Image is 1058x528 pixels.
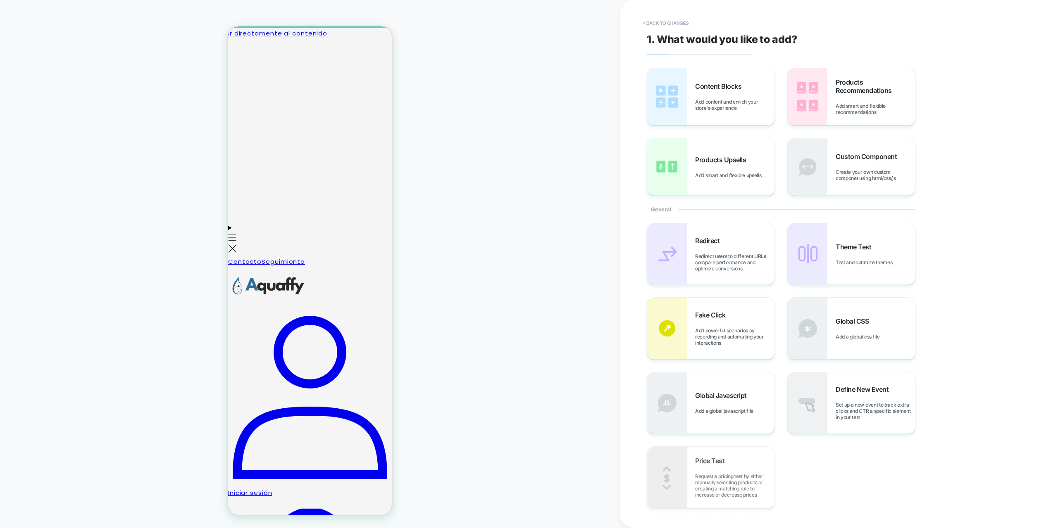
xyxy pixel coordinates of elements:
[836,259,896,265] span: Test and optimize themes
[639,17,693,30] button: < Back to changes
[836,78,915,95] span: Products Recommendations
[647,196,915,223] div: General
[695,99,774,111] span: Add content and enrich your store's experience
[695,408,758,414] span: Add a global javascript file
[836,317,873,325] span: Global CSS
[836,103,915,115] span: Add smart and flexible recommendations
[695,311,729,319] span: Fake Click
[695,172,765,178] span: Add smart and flexible upsells
[695,391,751,400] span: Global Javascript
[33,231,77,239] a: Seguimiento
[836,334,884,340] span: Add a global css file
[695,82,746,90] span: Content Blocks
[647,33,797,45] span: 1. What would you like to add?
[695,457,729,465] span: Price Test
[695,253,774,272] span: Redirect users to different URLs, compare performance and optimize conversions
[836,385,893,393] span: Define New Event
[836,152,901,161] span: Custom Component
[836,169,915,181] span: Create your own custom componet using html/css/js
[836,243,875,251] span: Theme Test
[695,156,750,164] span: Products Upsells
[695,237,724,245] span: Redirect
[836,402,915,420] span: Set up a new event to track extra clicks and CTR a specific element in your test
[695,327,774,346] span: Add powerful scenarios by recording and automating your interactions
[695,473,774,498] span: Request a pricing test by either manually selecting products or creating a matching rule to incre...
